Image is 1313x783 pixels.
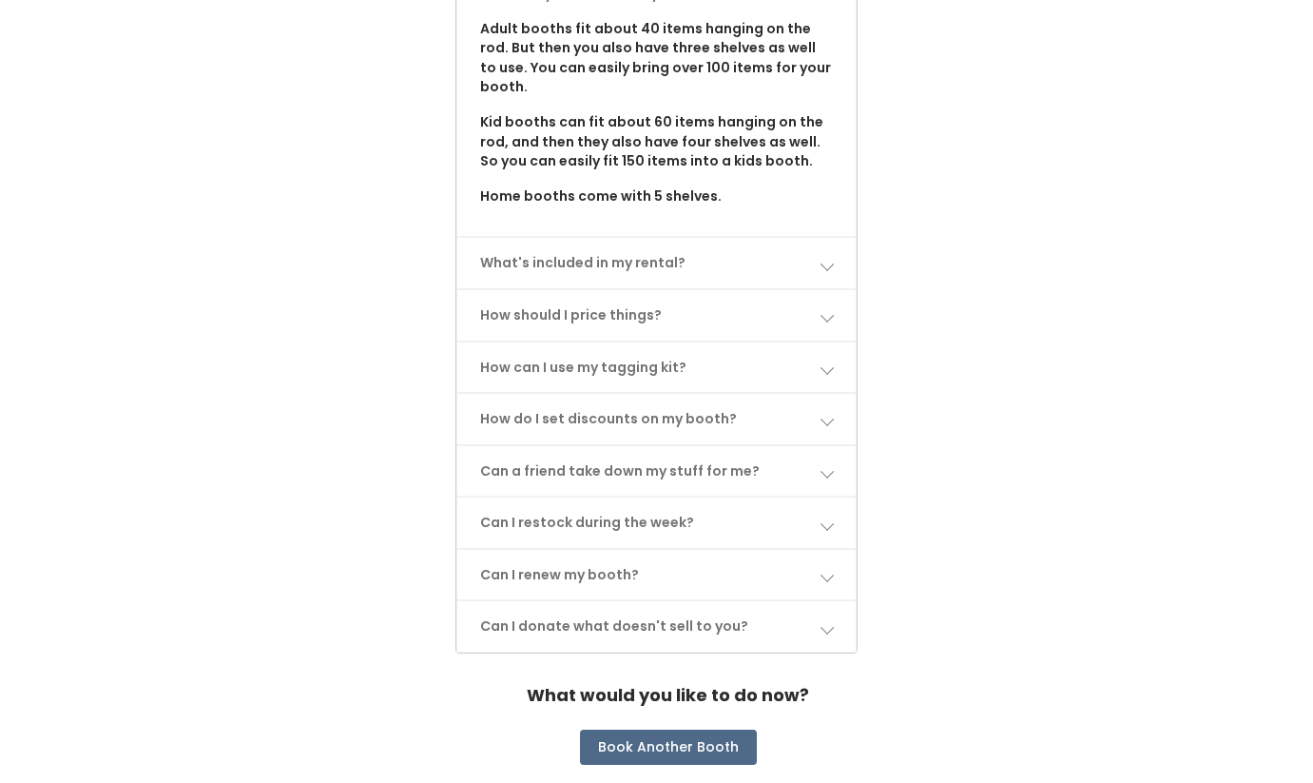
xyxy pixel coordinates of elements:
[457,238,856,288] a: What's included in my rental?
[580,730,757,766] button: Book Another Booth
[457,601,856,652] a: Can I donate what doesn't sell to you?
[457,394,856,444] a: How do I set discounts on my booth?
[527,676,809,714] h4: What would you like to do now?
[457,446,856,497] a: Can a friend take down my stuff for me?
[480,19,833,97] p: Adult booths fit about 40 items hanging on the rod. But then you also have three shelves as well ...
[457,498,856,548] a: Can I restock during the week?
[457,343,856,393] a: How can I use my tagging kit?
[480,186,833,206] p: Home booths come with 5 shelves.
[480,112,833,171] p: Kid booths can fit about 60 items hanging on the rod, and then they also have four shelves as wel...
[457,550,856,600] a: Can I renew my booth?
[457,290,856,341] a: How should I price things?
